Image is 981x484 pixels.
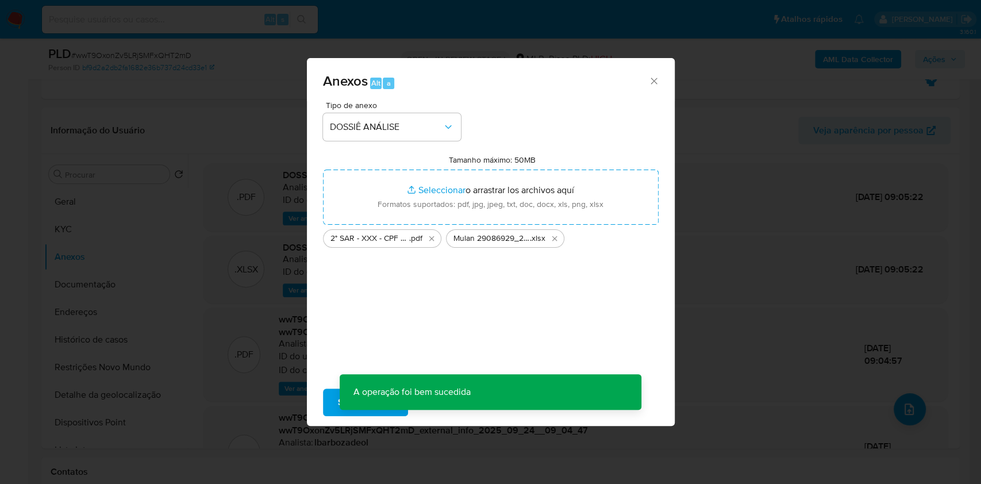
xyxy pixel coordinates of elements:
[530,233,545,244] span: .xlsx
[338,390,393,415] span: Subir arquivo
[453,233,530,244] span: Mulan 29086929_2025_09_24_07_35_32
[323,225,659,248] ul: Archivos seleccionados
[323,113,461,141] button: DOSSIÊ ANÁLISE
[340,374,484,410] p: A operação foi bem sucedida
[409,233,422,244] span: .pdf
[648,75,659,86] button: Cerrar
[323,389,408,416] button: Subir arquivo
[387,78,391,89] span: a
[326,101,464,109] span: Tipo de anexo
[449,155,536,165] label: Tamanho máximo: 50MB
[330,121,443,133] span: DOSSIÊ ANÁLISE
[548,232,561,245] button: Eliminar Mulan 29086929_2025_09_24_07_35_32.xlsx
[323,71,368,91] span: Anexos
[425,232,438,245] button: Eliminar 2° SAR - XXX - CPF 21860435807 - ERICK SOUZA DA SILVA.pdf
[371,78,380,89] span: Alt
[330,233,409,244] span: 2° SAR - XXX - CPF 21860435807 - [PERSON_NAME]
[428,390,465,415] span: Cancelar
